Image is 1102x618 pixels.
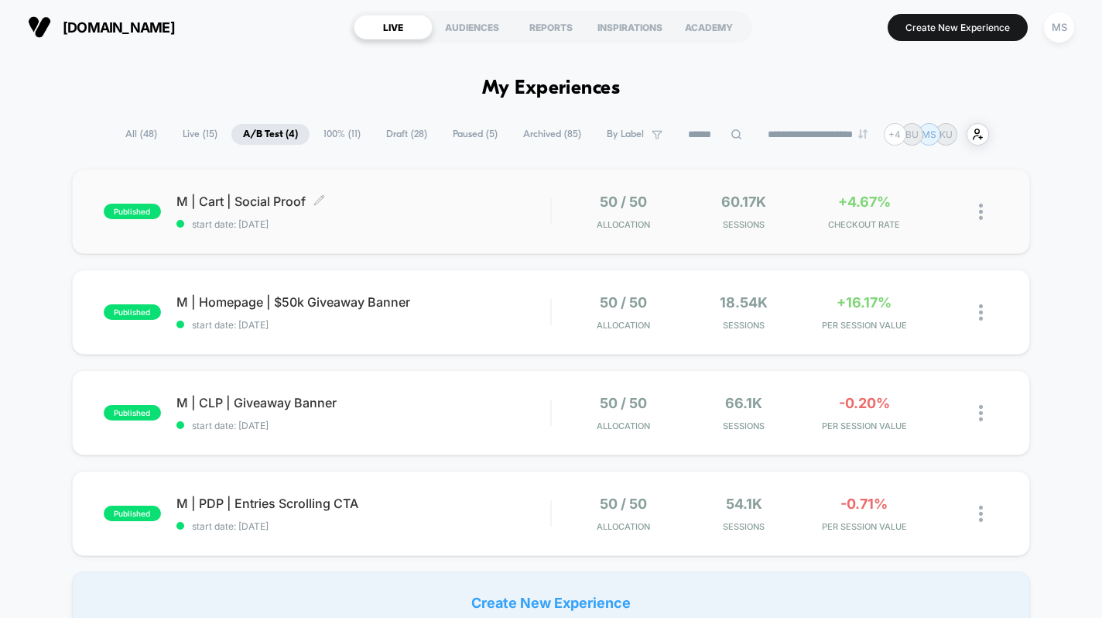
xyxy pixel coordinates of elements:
[600,194,647,210] span: 50 / 50
[176,319,551,331] span: start date: [DATE]
[726,496,762,512] span: 54.1k
[597,521,650,532] span: Allocation
[607,129,644,140] span: By Label
[905,129,919,140] p: BU
[808,219,921,230] span: CHECKOUT RATE
[979,506,983,522] img: close
[597,320,650,331] span: Allocation
[884,123,906,146] div: + 4
[687,421,800,431] span: Sessions
[808,421,921,431] span: PER SESSION VALUE
[979,204,983,220] img: close
[838,194,891,210] span: +4.67%
[1044,12,1074,43] div: MS
[171,124,229,145] span: Live ( 15 )
[354,15,433,39] div: LIVE
[312,124,372,145] span: 100% ( 11 )
[669,15,748,39] div: ACADEMY
[590,15,669,39] div: INSPIRATIONS
[839,395,890,411] span: -0.20%
[840,496,888,512] span: -0.71%
[176,520,551,532] span: start date: [DATE]
[63,19,175,36] span: [DOMAIN_NAME]
[482,77,621,100] h1: My Experiences
[837,294,892,311] span: +16.17%
[600,395,647,411] span: 50 / 50
[176,294,551,310] span: M | Homepage | $50k Giveaway Banner
[922,129,936,140] p: MS
[375,124,439,145] span: Draft ( 28 )
[888,14,1028,41] button: Create New Experience
[808,521,921,532] span: PER SESSION VALUE
[104,204,161,219] span: published
[720,294,768,311] span: 18.54k
[979,304,983,321] img: close
[687,320,800,331] span: Sessions
[176,420,551,431] span: start date: [DATE]
[687,219,800,230] span: Sessions
[721,194,766,210] span: 60.17k
[858,129,868,139] img: end
[176,496,551,511] span: M | PDP | Entries Scrolling CTA
[939,129,953,140] p: KU
[231,124,310,145] span: A/B Test ( 4 )
[512,124,593,145] span: Archived ( 85 )
[104,304,161,320] span: published
[597,219,650,230] span: Allocation
[597,421,650,431] span: Allocation
[808,320,921,331] span: PER SESSION VALUE
[441,124,509,145] span: Paused ( 5 )
[725,395,762,411] span: 66.1k
[687,521,800,532] span: Sessions
[600,496,647,512] span: 50 / 50
[600,294,647,311] span: 50 / 50
[104,405,161,421] span: published
[979,405,983,421] img: close
[176,395,551,410] span: M | CLP | Giveaway Banner
[28,15,51,39] img: Visually logo
[512,15,590,39] div: REPORTS
[176,218,551,230] span: start date: [DATE]
[433,15,512,39] div: AUDIENCES
[1039,12,1079,43] button: MS
[104,506,161,521] span: published
[23,15,180,39] button: [DOMAIN_NAME]
[114,124,169,145] span: All ( 48 )
[176,194,551,209] span: M | Cart | Social Proof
